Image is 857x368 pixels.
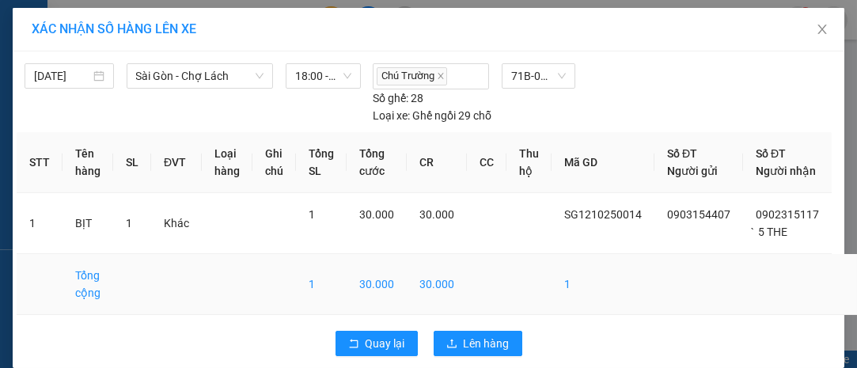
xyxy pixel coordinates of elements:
[511,64,566,88] span: 71B-00.911
[373,107,410,124] span: Loại xe:
[63,132,113,193] th: Tên hàng
[113,132,151,193] th: SL
[667,208,730,221] span: 0903154407
[419,208,454,221] span: 30.000
[347,254,407,315] td: 30.000
[151,15,189,32] span: Nhận:
[756,165,816,177] span: Người nhận
[348,338,359,351] span: rollback
[373,89,408,107] span: Số ghế:
[756,147,786,160] span: Số ĐT
[373,89,423,107] div: 28
[446,338,457,351] span: upload
[32,21,196,36] span: XÁC NHẬN SỐ HÀNG LÊN XE
[506,132,552,193] th: Thu hộ
[151,132,202,193] th: ĐVT
[816,23,829,36] span: close
[667,147,697,160] span: Số ĐT
[126,217,132,230] span: 1
[252,132,296,193] th: Ghi chú
[174,74,215,101] span: 6 RI
[151,193,202,254] td: Khác
[151,82,174,99] span: DĐ:
[667,165,718,177] span: Người gửi
[756,226,787,238] span: ̀ 5 THE
[366,335,405,352] span: Quay lại
[407,132,467,193] th: CR
[151,32,287,51] div: ̀ 5 THE
[464,335,510,352] span: Lên hàng
[136,64,264,88] span: Sài Gòn - Chợ Lách
[17,132,63,193] th: STT
[13,13,140,32] div: Sài Gòn
[373,107,491,124] div: Ghế ngồi 29 chỗ
[756,208,819,221] span: 0902315117
[800,8,844,52] button: Close
[336,331,418,356] button: rollbackQuay lại
[12,111,142,130] div: 30.000
[467,132,506,193] th: CC
[407,254,467,315] td: 30.000
[296,132,347,193] th: Tổng SL
[34,67,90,85] input: 12/10/2025
[17,193,63,254] td: 1
[552,132,654,193] th: Mã GD
[63,254,113,315] td: Tổng cộng
[564,208,642,221] span: SG1210250014
[151,13,287,32] div: Chợ Lách
[347,132,407,193] th: Tổng cước
[296,254,347,315] td: 1
[437,72,445,80] span: close
[377,67,447,85] span: Chú Trường
[12,112,36,129] span: CR :
[13,15,38,32] span: Gửi:
[552,254,654,315] td: 1
[359,208,394,221] span: 30.000
[151,51,287,74] div: 0902315117
[309,208,315,221] span: 1
[63,193,113,254] td: BỊT
[295,64,351,88] span: 18:00 - 71B-00.911
[434,331,522,356] button: uploadLên hàng
[202,132,252,193] th: Loại hàng
[255,71,264,81] span: down
[13,32,140,55] div: 0903154407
